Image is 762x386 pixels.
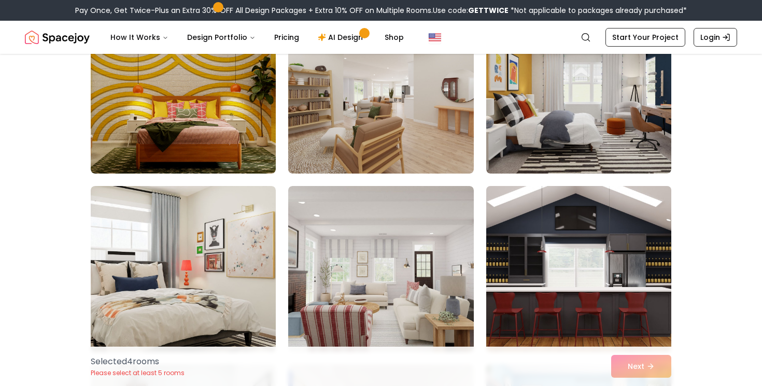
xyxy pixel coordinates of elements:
[429,31,441,44] img: United States
[91,186,276,352] img: Room room-58
[25,21,737,54] nav: Global
[605,28,685,47] a: Start Your Project
[288,8,473,174] img: Room room-56
[433,5,509,16] span: Use code:
[509,5,687,16] span: *Not applicable to packages already purchased*
[25,27,90,48] a: Spacejoy
[25,27,90,48] img: Spacejoy Logo
[266,27,307,48] a: Pricing
[91,8,276,174] img: Room room-55
[288,186,473,352] img: Room room-59
[91,355,185,368] p: Selected 4 room s
[102,27,177,48] button: How It Works
[486,8,671,174] img: Room room-57
[482,182,676,356] img: Room room-60
[376,27,412,48] a: Shop
[309,27,374,48] a: AI Design
[179,27,264,48] button: Design Portfolio
[91,369,185,377] p: Please select at least 5 rooms
[694,28,737,47] a: Login
[102,27,412,48] nav: Main
[75,5,687,16] div: Pay Once, Get Twice-Plus an Extra 30% OFF All Design Packages + Extra 10% OFF on Multiple Rooms.
[468,5,509,16] b: GETTWICE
